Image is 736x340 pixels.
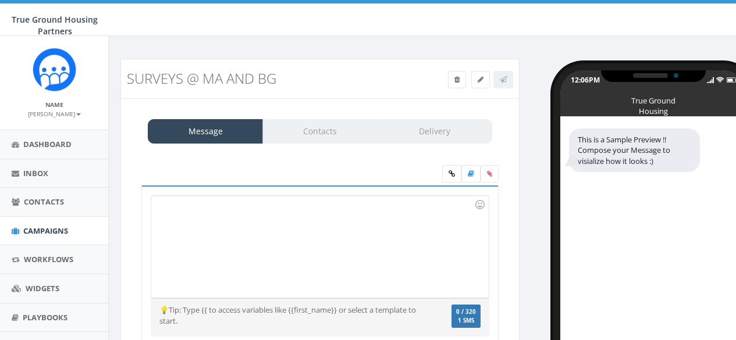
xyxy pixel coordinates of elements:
[478,74,483,84] span: Edit Campaign
[33,48,76,91] img: Rally_Corp_Logo_1.png
[12,14,98,37] span: True Ground Housing Partners
[23,168,48,178] span: Inbox
[23,226,68,236] span: Campaigns
[45,101,63,109] small: Name
[456,308,476,316] span: 0 / 320
[473,198,487,212] div: Use the TAB key to insert emoji faster
[23,312,67,323] span: Playbooks
[571,75,600,85] div: 12:06PM
[26,283,59,294] span: Widgets
[148,119,263,144] a: Message
[569,128,700,173] div: This is a Sample Preview !! Compose your Message to visialize how it looks :)
[151,305,433,326] div: 💡Tip: Type {{ to access variables like {{first_name}} or select a template to start.
[23,139,72,149] span: Dashboard
[481,165,499,182] span: Attach your media
[28,108,81,119] a: [PERSON_NAME]
[461,165,481,182] label: Insert Template Text
[624,95,682,101] div: True Ground Housing Partners
[454,74,460,84] span: Delete Campaign
[456,318,476,324] span: 1 SMS
[24,254,73,264] span: Workflows
[28,110,81,118] small: [PERSON_NAME]
[127,71,413,86] h3: Surveys @ MA and BG
[24,196,64,207] span: Contacts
